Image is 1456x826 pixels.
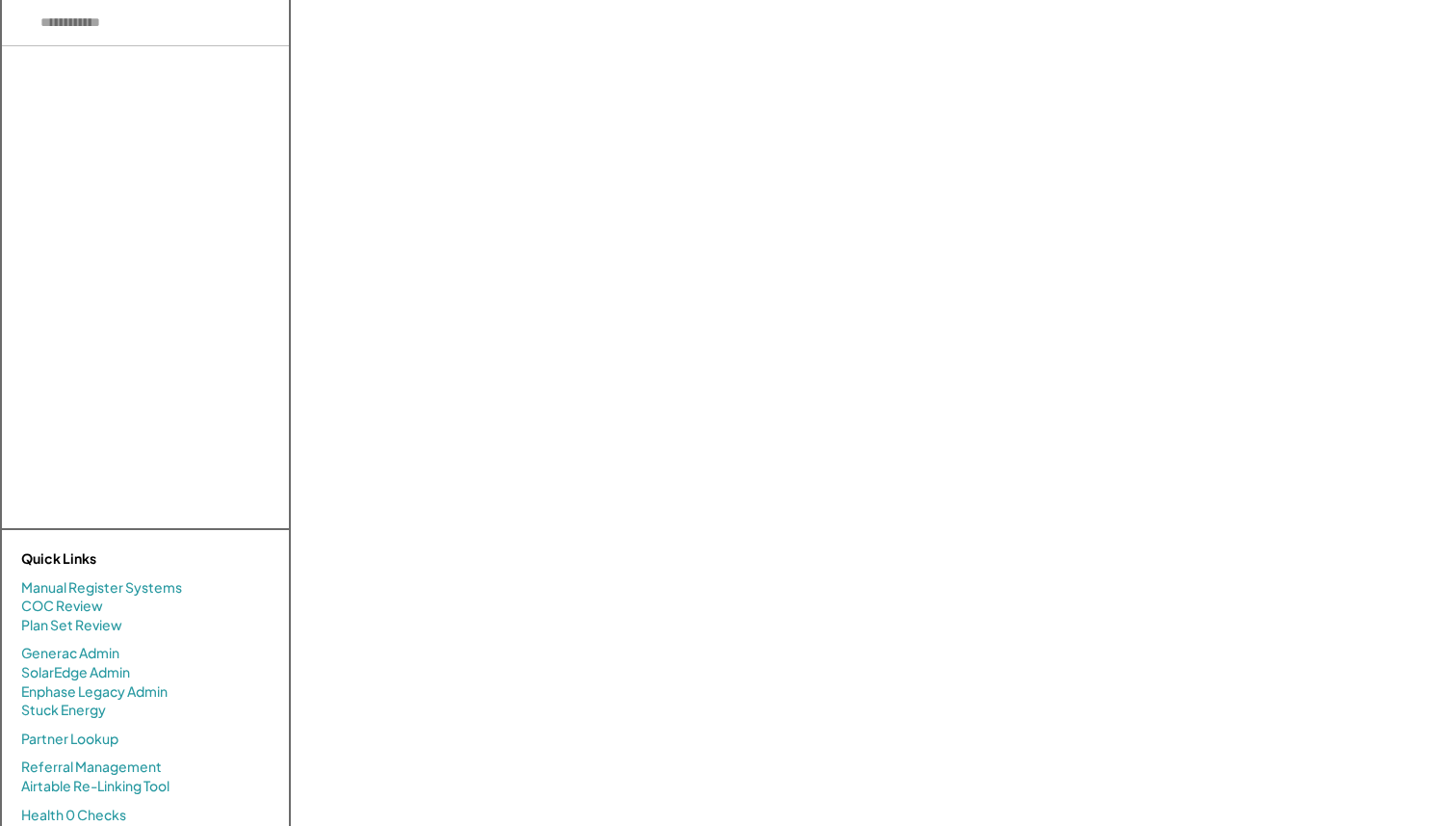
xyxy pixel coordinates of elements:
[21,806,126,825] a: Health 0 Checks
[21,777,169,796] a: Airtable Re-Linking Tool
[21,597,103,616] a: COC Review
[21,549,214,569] div: Quick Links
[21,578,182,598] a: Manual Register Systems
[21,730,118,749] a: Partner Lookup
[21,644,119,663] a: Generac Admin
[21,663,130,682] a: SolarEdge Admin
[21,616,122,635] a: Plan Set Review
[21,701,106,720] a: Stuck Energy
[21,682,168,702] a: Enphase Legacy Admin
[21,758,162,777] a: Referral Management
